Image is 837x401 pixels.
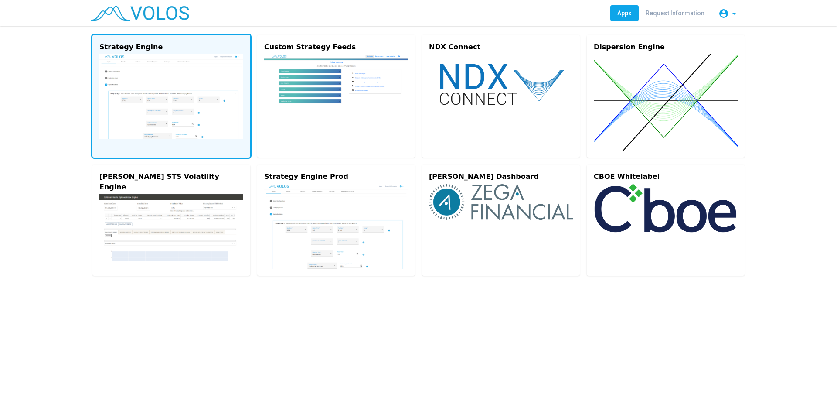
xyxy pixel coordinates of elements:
div: [PERSON_NAME] STS Volatility Engine [99,171,243,192]
div: NDX Connect [429,42,573,52]
img: zega-logo.png [429,184,573,220]
a: Apps [610,5,639,21]
img: custom.png [264,54,408,123]
img: cboe-logo.png [594,184,738,233]
mat-icon: account_circle [718,8,729,19]
img: strategy-engine.png [264,184,408,269]
img: gs-engine.png [99,194,243,261]
span: Apps [617,10,632,17]
div: Dispersion Engine [594,42,738,52]
div: CBOE Whitelabel [594,171,738,182]
div: Strategy Engine [99,42,243,52]
img: strategy-engine.png [99,54,243,139]
div: [PERSON_NAME] Dashboard [429,171,573,182]
a: Request Information [639,5,711,21]
div: Custom Strategy Feeds [264,42,408,52]
img: dispersion.svg [594,54,738,151]
mat-icon: arrow_drop_down [729,8,739,19]
div: Strategy Engine Prod [264,171,408,182]
img: ndx-connect.svg [429,54,573,114]
span: Request Information [646,10,704,17]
